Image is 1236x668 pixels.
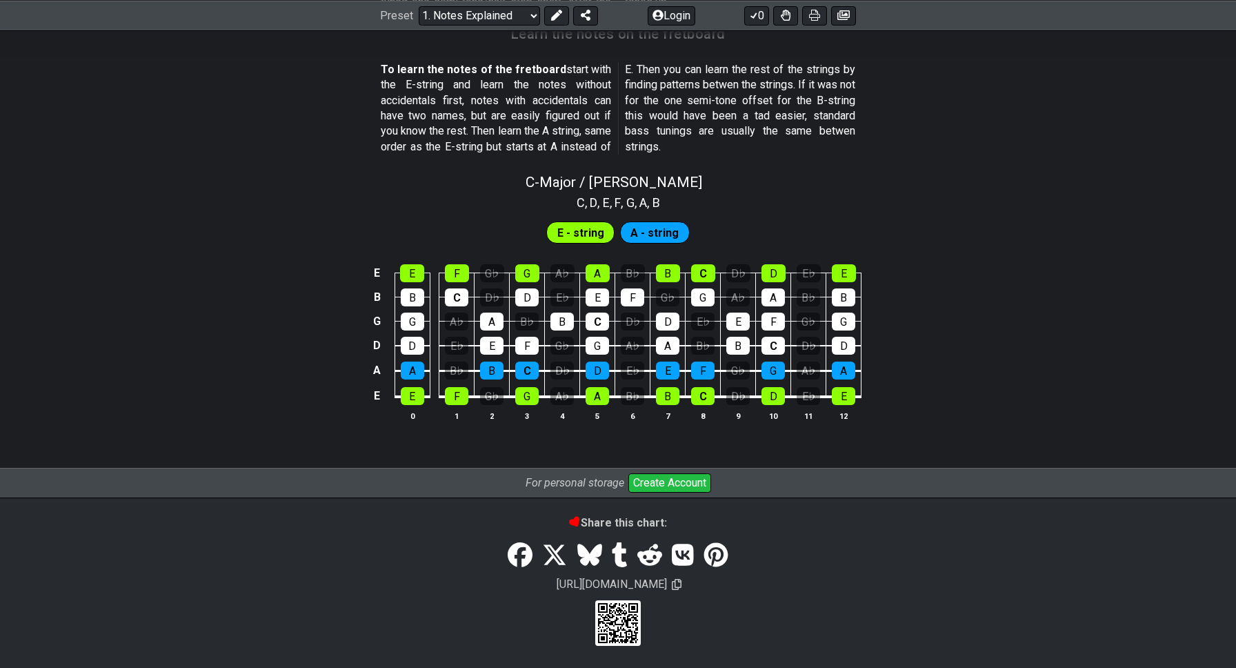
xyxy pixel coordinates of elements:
[595,600,641,646] div: Scan to view on your cellphone.
[632,536,667,575] a: Reddit
[480,288,504,306] div: D♭
[726,288,750,306] div: A♭
[744,6,769,25] button: 0
[832,337,855,355] div: D
[656,288,679,306] div: G♭
[656,337,679,355] div: A
[761,337,785,355] div: C
[550,362,574,380] div: D♭
[480,387,504,405] div: G♭
[672,578,681,591] span: Copy url to clipboard
[577,193,585,212] span: C
[570,516,667,529] b: Share this chart:
[445,337,468,355] div: E♭
[656,264,680,282] div: B
[526,476,624,489] i: For personal storage
[726,264,750,282] div: D♭
[802,6,827,25] button: Print
[580,409,615,423] th: 5
[544,6,569,25] button: Edit Preset
[656,313,679,331] div: D
[650,409,686,423] th: 7
[401,387,424,405] div: E
[726,313,750,331] div: E
[621,288,644,306] div: F
[570,190,666,213] section: Scale pitch classes
[797,337,820,355] div: D♭
[656,362,679,380] div: E
[726,387,750,405] div: D♭
[515,264,539,282] div: G
[761,288,785,306] div: A
[630,223,679,243] span: First enable full edit mode to edit
[621,362,644,380] div: E♭
[797,387,820,405] div: E♭
[756,409,791,423] th: 10
[550,387,574,405] div: A♭
[635,193,640,212] span: ,
[667,536,699,575] a: VK
[761,264,786,282] div: D
[832,313,855,331] div: G
[621,193,626,212] span: ,
[445,313,468,331] div: A♭
[585,193,590,212] span: ,
[691,313,715,331] div: E♭
[691,264,715,282] div: C
[726,362,750,380] div: G♭
[726,337,750,355] div: B
[615,193,621,212] span: F
[686,409,721,423] th: 8
[480,313,504,331] div: A
[401,313,424,331] div: G
[603,193,610,212] span: E
[797,362,820,380] div: A♭
[401,362,424,380] div: A
[550,264,575,282] div: A♭
[831,6,856,25] button: Create image
[515,288,539,306] div: D
[586,264,610,282] div: A
[369,309,386,333] td: G
[550,288,574,306] div: E♭
[400,264,424,282] div: E
[621,387,644,405] div: B♭
[610,193,615,212] span: ,
[626,193,635,212] span: G
[832,288,855,306] div: B
[656,387,679,405] div: B
[621,313,644,331] div: D♭
[555,576,669,593] span: [URL][DOMAIN_NAME]
[369,262,386,286] td: E
[586,337,609,355] div: G
[369,285,386,309] td: B
[597,193,603,212] span: ,
[797,264,821,282] div: E♭
[475,409,510,423] th: 2
[369,333,386,358] td: D
[515,337,539,355] div: F
[572,536,606,575] a: Bluesky
[773,6,798,25] button: Toggle Dexterity for all fretkits
[573,6,598,25] button: Share Preset
[369,358,386,384] td: A
[586,387,609,405] div: A
[510,409,545,423] th: 3
[590,193,597,212] span: D
[691,387,715,405] div: C
[586,313,609,331] div: C
[395,409,430,423] th: 0
[515,362,539,380] div: C
[537,536,572,575] a: Tweet
[691,288,715,306] div: G
[550,313,574,331] div: B
[381,63,566,76] strong: To learn the notes of the fretboard
[826,409,861,423] th: 12
[647,193,652,212] span: ,
[381,62,855,155] p: start with the E-string and learn the notes without accidentals first, notes with accidentals can...
[621,264,645,282] div: B♭
[652,193,660,212] span: B
[621,337,644,355] div: A♭
[445,387,468,405] div: F
[628,473,711,493] button: Create Account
